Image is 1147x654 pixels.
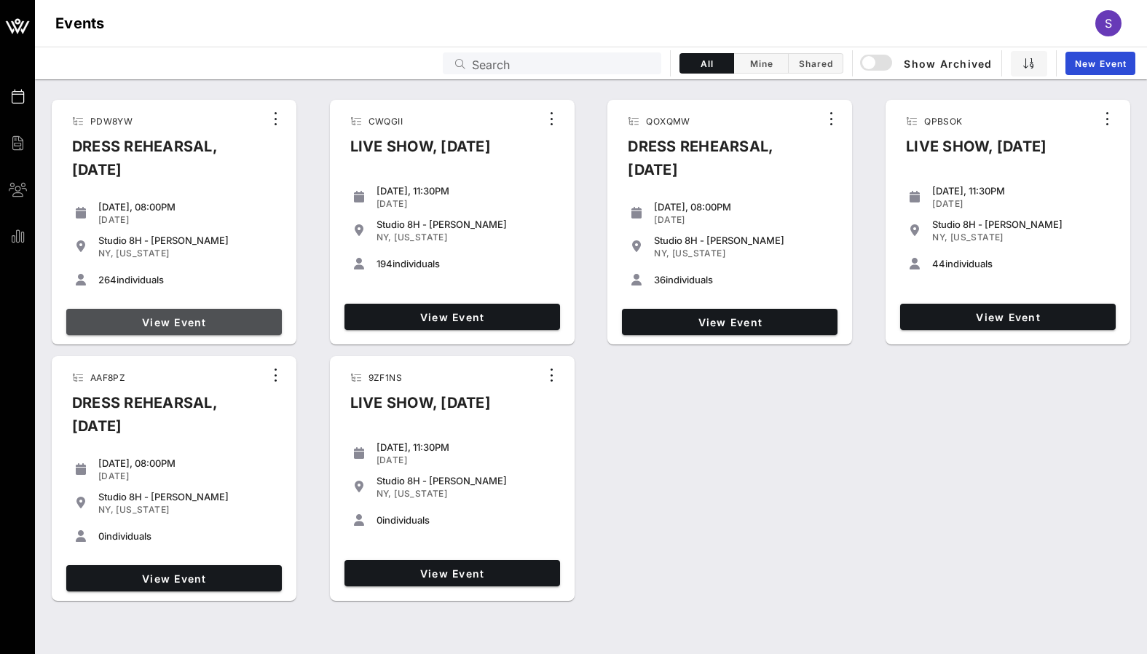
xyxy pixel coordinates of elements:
[789,53,843,74] button: Shared
[932,185,1110,197] div: [DATE], 11:30PM
[98,530,104,542] span: 0
[344,304,560,330] a: View Event
[654,214,832,226] div: [DATE]
[98,248,114,259] span: NY,
[394,232,447,243] span: [US_STATE]
[98,274,276,285] div: individuals
[377,488,392,499] span: NY,
[60,391,264,449] div: DRESS REHEARSAL, [DATE]
[654,274,832,285] div: individuals
[1074,58,1127,69] span: New Event
[377,232,392,243] span: NY,
[377,441,554,453] div: [DATE], 11:30PM
[862,55,992,72] span: Show Archived
[654,274,666,285] span: 36
[616,135,819,193] div: DRESS REHEARSAL, [DATE]
[743,58,779,69] span: Mine
[350,311,554,323] span: View Event
[394,488,447,499] span: [US_STATE]
[339,135,502,170] div: LIVE SHOW, [DATE]
[622,309,837,335] a: View Event
[368,372,402,383] span: 9ZF1NS
[377,198,554,210] div: [DATE]
[628,316,832,328] span: View Event
[734,53,789,74] button: Mine
[1105,16,1112,31] span: S
[60,135,264,193] div: DRESS REHEARSAL, [DATE]
[377,514,382,526] span: 0
[932,258,945,269] span: 44
[654,248,669,259] span: NY,
[98,491,276,503] div: Studio 8H - [PERSON_NAME]
[950,232,1004,243] span: [US_STATE]
[654,235,832,246] div: Studio 8H - [PERSON_NAME]
[646,116,690,127] span: QOXQMW
[377,258,554,269] div: individuals
[72,316,276,328] span: View Event
[932,258,1110,269] div: individuals
[55,12,105,35] h1: Events
[116,504,169,515] span: [US_STATE]
[90,372,125,383] span: AAF8PZ
[906,311,1110,323] span: View Event
[98,274,117,285] span: 264
[98,457,276,469] div: [DATE], 08:00PM
[932,232,947,243] span: NY,
[98,470,276,482] div: [DATE]
[932,218,1110,230] div: Studio 8H - [PERSON_NAME]
[98,530,276,542] div: individuals
[672,248,725,259] span: [US_STATE]
[98,214,276,226] div: [DATE]
[894,135,1058,170] div: LIVE SHOW, [DATE]
[98,504,114,515] span: NY,
[90,116,133,127] span: PDW8YW
[66,565,282,591] a: View Event
[66,309,282,335] a: View Event
[98,235,276,246] div: Studio 8H - [PERSON_NAME]
[368,116,403,127] span: CWQGII
[72,572,276,585] span: View Event
[98,201,276,213] div: [DATE], 08:00PM
[344,560,560,586] a: View Event
[689,58,725,69] span: All
[339,391,502,426] div: LIVE SHOW, [DATE]
[654,201,832,213] div: [DATE], 08:00PM
[924,116,962,127] span: QPBSOK
[1065,52,1135,75] a: New Event
[377,218,554,230] div: Studio 8H - [PERSON_NAME]
[932,198,1110,210] div: [DATE]
[377,475,554,486] div: Studio 8H - [PERSON_NAME]
[350,567,554,580] span: View Event
[377,514,554,526] div: individuals
[377,258,393,269] span: 194
[679,53,734,74] button: All
[377,185,554,197] div: [DATE], 11:30PM
[1095,10,1122,36] div: S
[862,50,993,76] button: Show Archived
[900,304,1116,330] a: View Event
[116,248,169,259] span: [US_STATE]
[377,454,554,466] div: [DATE]
[797,58,834,69] span: Shared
